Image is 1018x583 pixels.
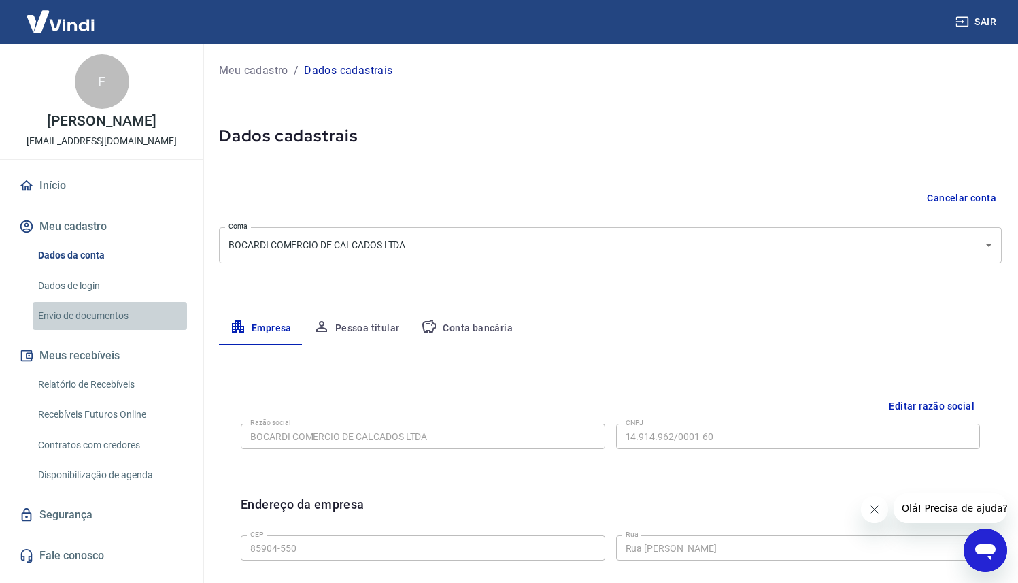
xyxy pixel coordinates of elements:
[16,341,187,371] button: Meus recebíveis
[294,63,299,79] p: /
[27,134,177,148] p: [EMAIL_ADDRESS][DOMAIN_NAME]
[33,241,187,269] a: Dados da conta
[16,212,187,241] button: Meu cadastro
[16,1,105,42] img: Vindi
[303,312,411,345] button: Pessoa titular
[626,529,639,539] label: Rua
[626,418,643,428] label: CNPJ
[410,312,524,345] button: Conta bancária
[47,114,156,129] p: [PERSON_NAME]
[861,496,888,523] iframe: Fechar mensagem
[219,63,288,79] a: Meu cadastro
[33,272,187,300] a: Dados de login
[219,227,1002,263] div: BOCARDI COMERCIO DE CALCADOS LTDA
[250,529,263,539] label: CEP
[241,495,364,530] h6: Endereço da empresa
[964,529,1007,572] iframe: Botão para abrir a janela de mensagens
[33,302,187,330] a: Envio de documentos
[33,461,187,489] a: Disponibilização de agenda
[953,10,1002,35] button: Sair
[228,221,248,231] label: Conta
[250,418,290,428] label: Razão social
[894,493,1007,523] iframe: Mensagem da empresa
[921,186,1002,211] button: Cancelar conta
[16,500,187,530] a: Segurança
[16,541,187,571] a: Fale conosco
[8,10,114,20] span: Olá! Precisa de ajuda?
[33,401,187,429] a: Recebíveis Futuros Online
[33,371,187,399] a: Relatório de Recebíveis
[16,171,187,201] a: Início
[883,394,980,419] button: Editar razão social
[304,63,392,79] p: Dados cadastrais
[219,125,1002,147] h5: Dados cadastrais
[219,312,303,345] button: Empresa
[75,54,129,109] div: F
[33,431,187,459] a: Contratos com credores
